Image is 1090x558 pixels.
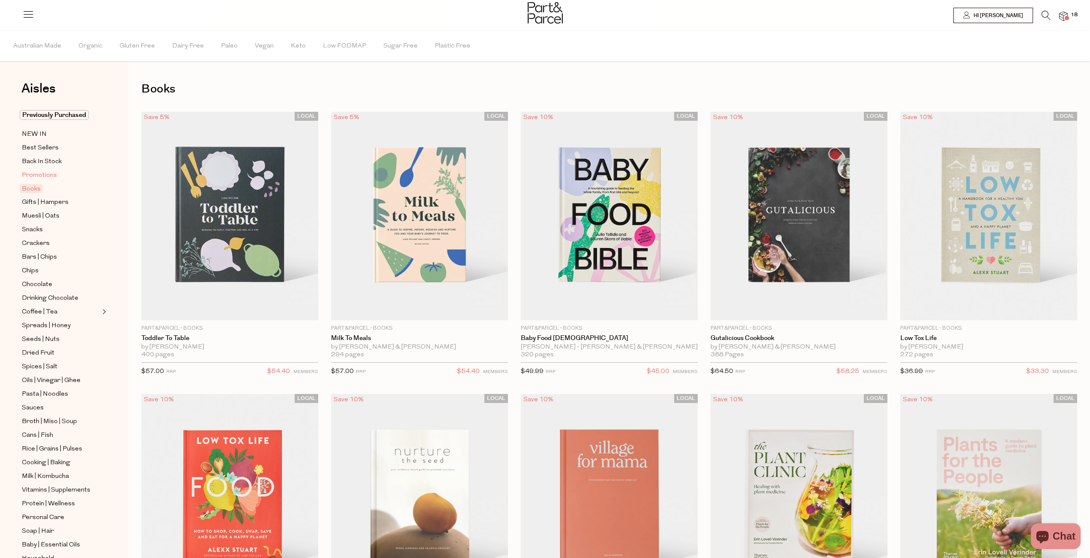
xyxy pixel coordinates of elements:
[22,239,50,249] span: Crackers
[864,394,887,403] span: LOCAL
[22,170,57,181] span: Promotions
[141,334,318,342] a: Toddler to Table
[900,343,1077,351] div: by [PERSON_NAME]
[22,471,69,482] span: Milk | Kombucha
[22,348,54,358] span: Dried Fruit
[22,252,100,263] a: Bars | Chips
[22,225,43,235] span: Snacks
[711,112,746,123] div: Save 10%
[22,211,60,221] span: Muesli | Oats
[22,430,53,441] span: Cans | Fish
[22,129,100,140] a: NEW IN
[331,334,508,342] a: Milk to Meals
[711,325,887,332] p: Part&Parcel - Books
[22,320,100,331] a: Spreads | Honey
[484,112,508,121] span: LOCAL
[22,197,100,208] a: Gifts | Hampers
[22,416,100,427] a: Broth | Miso | Soup
[647,366,669,377] span: $45.00
[267,366,290,377] span: $54.40
[172,31,204,61] span: Dairy Free
[22,307,57,317] span: Coffee | Tea
[22,197,69,208] span: Gifts | Hampers
[331,394,366,406] div: Save 10%
[900,112,935,123] div: Save 10%
[521,343,698,351] div: [PERSON_NAME] - [PERSON_NAME] & [PERSON_NAME]
[22,293,100,304] a: Drinking Chocolate
[22,361,100,372] a: Spices | Salt
[22,430,100,441] a: Cans | Fish
[22,266,100,276] a: Chips
[521,112,556,123] div: Save 10%
[900,334,1077,342] a: Low Tox Life
[22,485,100,495] a: Vitamins | Supplements
[141,368,164,375] span: $57.00
[295,112,318,121] span: LOCAL
[22,170,100,181] a: Promotions
[435,31,470,61] span: Plastic Free
[1026,366,1049,377] span: $33.30
[331,351,364,359] span: 294 pages
[383,31,418,61] span: Sugar Free
[711,334,887,342] a: Gutalicious Cookbook
[295,394,318,403] span: LOCAL
[483,370,508,374] small: MEMBERS
[22,540,80,550] span: Baby | Essential Oils
[293,370,318,374] small: MEMBERS
[971,12,1023,19] span: Hi [PERSON_NAME]
[546,370,555,374] small: RRP
[484,394,508,403] span: LOCAL
[900,351,933,359] span: 272 pages
[521,334,698,342] a: Baby Food [DEMOGRAPHIC_DATA]
[78,31,102,61] span: Organic
[22,526,100,537] a: Soap | Hair
[20,184,43,193] span: Books
[331,112,362,123] div: Save 5%
[22,129,47,140] span: NEW IN
[21,82,56,104] a: Aisles
[22,280,52,290] span: Chocolate
[521,325,698,332] p: Part&Parcel - Books
[22,389,100,400] a: Pasta | Noodles
[331,368,354,375] span: $57.00
[22,376,81,386] span: Oils | Vinegar | Ghee
[100,307,106,317] button: Expand/Collapse Coffee | Tea
[22,143,100,153] a: Best Sellers
[22,348,100,358] a: Dried Fruit
[20,110,89,120] span: Previously Purchased
[22,526,54,537] span: Soap | Hair
[528,2,563,24] img: Part&Parcel
[141,112,318,320] img: Toddler to Table
[521,351,554,359] span: 320 pages
[22,156,100,167] a: Back In Stock
[521,368,544,375] span: $49.99
[22,375,100,386] a: Oils | Vinegar | Ghee
[521,394,556,406] div: Save 10%
[1059,12,1068,21] a: 18
[673,370,698,374] small: MEMBERS
[1054,394,1077,403] span: LOCAL
[21,79,56,98] span: Aisles
[22,458,70,468] span: Cooking | Baking
[22,457,100,468] a: Cooking | Baking
[953,8,1033,23] a: Hi [PERSON_NAME]
[22,389,68,400] span: Pasta | Noodles
[22,417,77,427] span: Broth | Miso | Soup
[22,512,100,523] a: Personal Care
[331,112,508,320] img: Milk to Meals
[22,334,60,345] span: Seeds | Nuts
[836,366,859,377] span: $58.25
[22,499,75,509] span: Protein | Wellness
[925,370,935,374] small: RRP
[22,444,100,454] a: Rice | Grains | Pulses
[356,370,366,374] small: RRP
[22,471,100,482] a: Milk | Kombucha
[166,370,176,374] small: RRP
[900,112,1077,320] img: Low Tox Life
[863,370,887,374] small: MEMBERS
[711,112,887,320] img: Gutalicious Cookbook
[331,343,508,351] div: by [PERSON_NAME] & [PERSON_NAME]
[291,31,306,61] span: Keto
[141,351,174,359] span: 400 pages
[119,31,155,61] span: Gluten Free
